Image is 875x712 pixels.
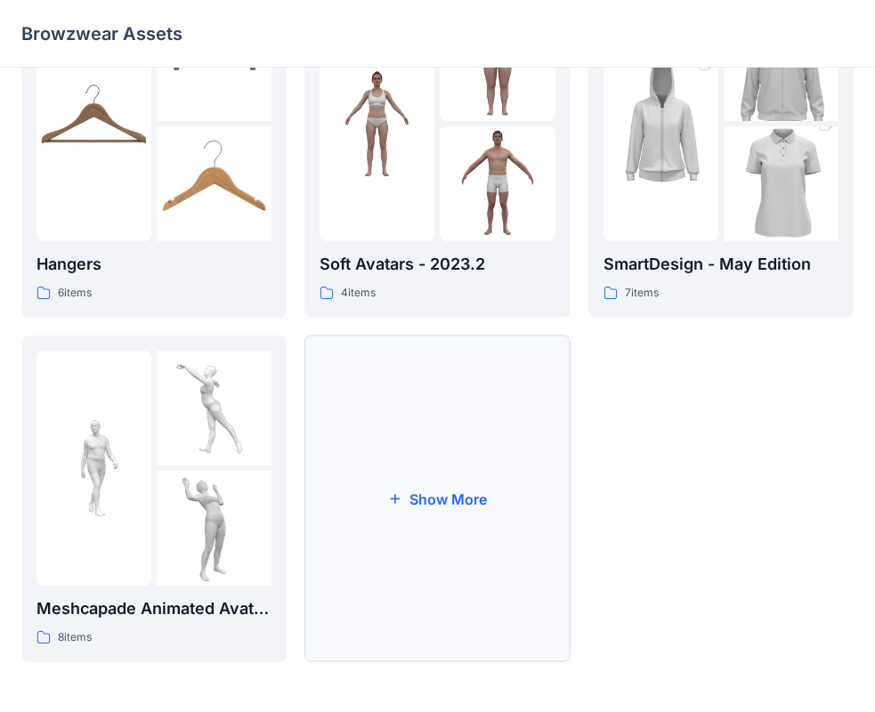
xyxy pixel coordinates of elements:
[604,252,839,277] p: SmartDesign - May Edition
[604,37,718,210] img: folder 1
[36,596,271,621] p: Meshcapade Animated Avatars
[58,628,92,647] p: 8 items
[724,98,839,271] img: folder 3
[58,284,92,303] p: 6 items
[157,351,271,465] img: folder 2
[320,252,555,277] p: Soft Avatars - 2023.2
[625,284,659,303] p: 7 items
[157,126,271,241] img: folder 3
[341,284,376,303] p: 4 items
[36,66,151,181] img: folder 1
[440,126,555,241] img: folder 3
[157,471,271,586] img: folder 3
[304,336,570,662] button: Show More
[320,66,434,181] img: folder 1
[21,21,182,46] p: Browzwear Assets
[36,410,151,525] img: folder 1
[36,252,271,277] p: Hangers
[21,336,287,662] a: folder 1folder 2folder 3Meshcapade Animated Avatars8items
